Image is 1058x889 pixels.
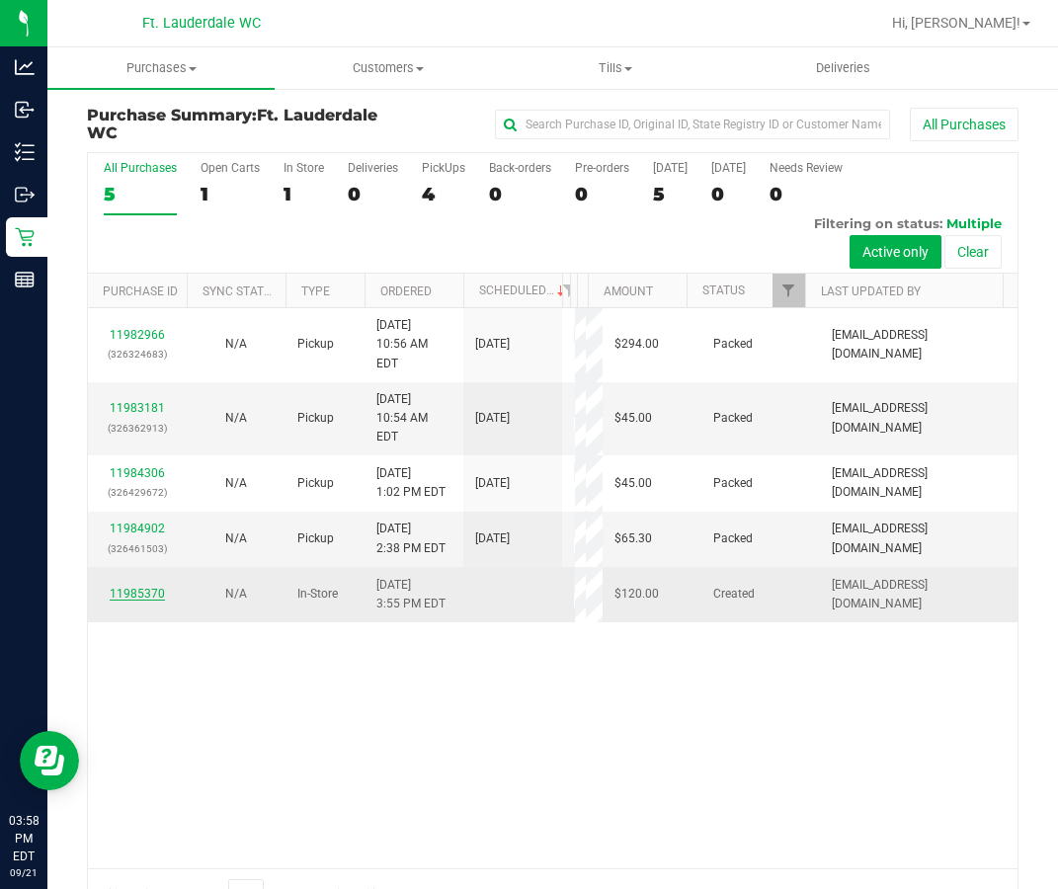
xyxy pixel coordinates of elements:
[297,409,334,428] span: Pickup
[376,576,446,613] span: [DATE] 3:55 PM EDT
[711,183,746,205] div: 0
[376,390,451,447] span: [DATE] 10:54 AM EDT
[87,107,397,141] h3: Purchase Summary:
[770,183,843,205] div: 0
[503,59,728,77] span: Tills
[284,161,324,175] div: In Store
[104,161,177,175] div: All Purchases
[575,183,629,205] div: 0
[348,161,398,175] div: Deliveries
[110,401,165,415] a: 11983181
[892,15,1020,31] span: Hi, [PERSON_NAME]!
[614,585,659,604] span: $120.00
[475,474,510,493] span: [DATE]
[850,235,941,269] button: Active only
[614,335,659,354] span: $294.00
[15,185,35,204] inline-svg: Outbound
[203,284,279,298] a: Sync Status
[15,270,35,289] inline-svg: Reports
[100,483,175,502] p: (326429672)
[770,161,843,175] div: Needs Review
[604,284,653,298] a: Amount
[110,522,165,535] a: 11984902
[713,474,753,493] span: Packed
[20,731,79,790] iframe: Resource center
[614,409,652,428] span: $45.00
[225,335,247,354] button: N/A
[297,529,334,548] span: Pickup
[422,183,465,205] div: 4
[832,520,1006,557] span: [EMAIL_ADDRESS][DOMAIN_NAME]
[225,409,247,428] button: N/A
[104,183,177,205] div: 5
[380,284,432,298] a: Ordered
[297,585,338,604] span: In-Store
[100,345,175,364] p: (326324683)
[653,161,688,175] div: [DATE]
[225,529,247,548] button: N/A
[225,411,247,425] span: Not Applicable
[946,215,1002,231] span: Multiple
[730,47,957,89] a: Deliveries
[225,587,247,601] span: Not Applicable
[552,274,585,307] a: Filter
[47,59,275,77] span: Purchases
[225,474,247,493] button: N/A
[773,274,805,307] a: Filter
[614,474,652,493] span: $45.00
[489,161,551,175] div: Back-orders
[276,59,501,77] span: Customers
[502,47,729,89] a: Tills
[110,587,165,601] a: 11985370
[702,283,745,297] a: Status
[225,585,247,604] button: N/A
[832,326,1006,364] span: [EMAIL_ADDRESS][DOMAIN_NAME]
[376,316,451,373] span: [DATE] 10:56 AM EDT
[495,110,890,139] input: Search Purchase ID, Original ID, State Registry ID or Customer Name...
[297,474,334,493] span: Pickup
[297,335,334,354] span: Pickup
[301,284,330,298] a: Type
[142,15,261,32] span: Ft. Lauderdale WC
[910,108,1018,141] button: All Purchases
[47,47,275,89] a: Purchases
[87,106,377,142] span: Ft. Lauderdale WC
[275,47,502,89] a: Customers
[713,335,753,354] span: Packed
[15,100,35,120] inline-svg: Inbound
[376,520,446,557] span: [DATE] 2:38 PM EDT
[713,585,755,604] span: Created
[110,466,165,480] a: 11984306
[376,464,446,502] span: [DATE] 1:02 PM EDT
[348,183,398,205] div: 0
[832,464,1006,502] span: [EMAIL_ADDRESS][DOMAIN_NAME]
[577,274,588,308] th: Address
[614,529,652,548] span: $65.30
[100,419,175,438] p: (326362913)
[225,531,247,545] span: Not Applicable
[201,161,260,175] div: Open Carts
[944,235,1002,269] button: Clear
[15,57,35,77] inline-svg: Analytics
[15,227,35,247] inline-svg: Retail
[9,865,39,880] p: 09/21
[422,161,465,175] div: PickUps
[479,283,569,297] a: Scheduled
[103,284,178,298] a: Purchase ID
[225,476,247,490] span: Not Applicable
[711,161,746,175] div: [DATE]
[475,529,510,548] span: [DATE]
[789,59,897,77] span: Deliveries
[489,183,551,205] div: 0
[713,409,753,428] span: Packed
[225,337,247,351] span: Not Applicable
[575,161,629,175] div: Pre-orders
[832,399,1006,437] span: [EMAIL_ADDRESS][DOMAIN_NAME]
[475,409,510,428] span: [DATE]
[475,335,510,354] span: [DATE]
[110,328,165,342] a: 11982966
[653,183,688,205] div: 5
[832,576,1006,613] span: [EMAIL_ADDRESS][DOMAIN_NAME]
[821,284,921,298] a: Last Updated By
[201,183,260,205] div: 1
